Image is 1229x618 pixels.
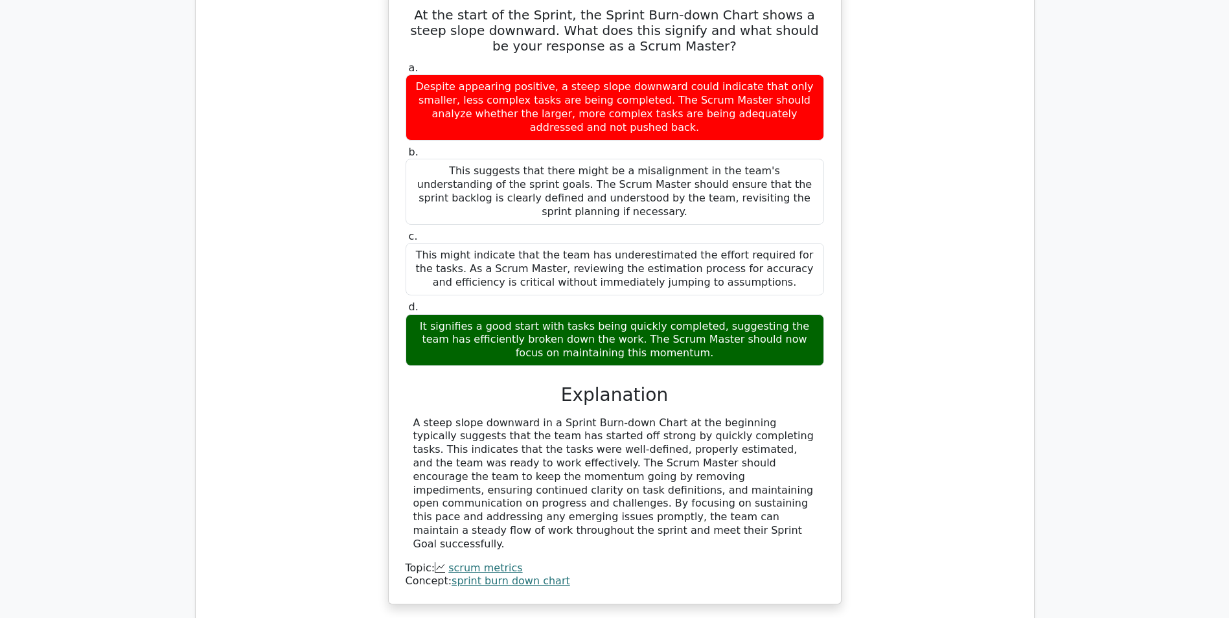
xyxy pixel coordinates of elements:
span: b. [409,146,419,158]
div: A steep slope downward in a Sprint Burn-down Chart at the beginning typically suggests that the t... [413,417,816,551]
span: c. [409,230,418,242]
a: sprint burn down chart [452,575,570,587]
div: Topic: [406,562,824,575]
div: This suggests that there might be a misalignment in the team's understanding of the sprint goals.... [406,159,824,224]
span: d. [409,301,419,313]
span: a. [409,62,419,74]
div: It signifies a good start with tasks being quickly completed, suggesting the team has efficiently... [406,314,824,366]
div: This might indicate that the team has underestimated the effort required for the tasks. As a Scru... [406,243,824,295]
a: scrum metrics [448,562,522,574]
h5: At the start of the Sprint, the Sprint Burn-down Chart shows a steep slope downward. What does th... [404,7,825,54]
div: Concept: [406,575,824,588]
h3: Explanation [413,384,816,406]
div: Despite appearing positive, a steep slope downward could indicate that only smaller, less complex... [406,74,824,140]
